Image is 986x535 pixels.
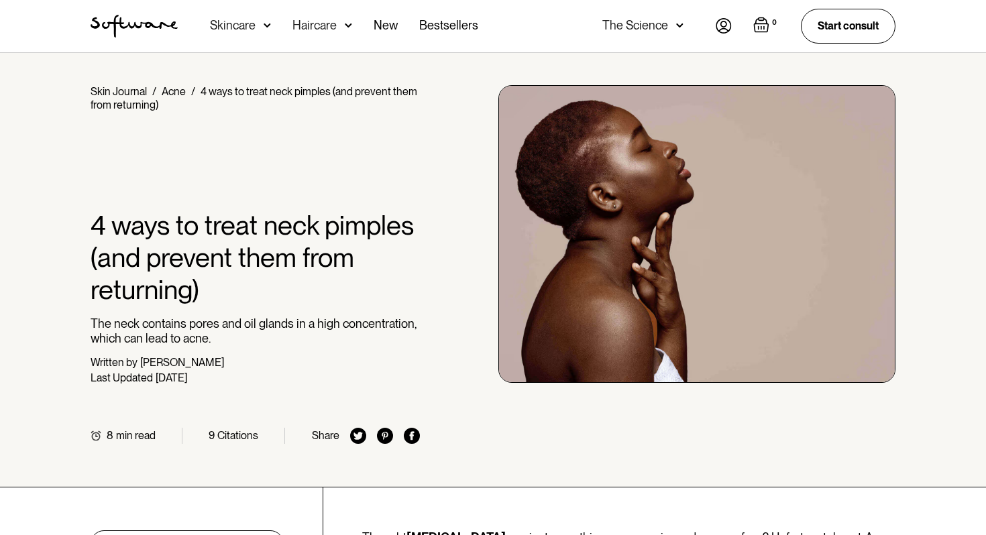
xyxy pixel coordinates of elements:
a: Start consult [801,9,895,43]
img: arrow down [345,19,352,32]
img: Software Logo [91,15,178,38]
div: Haircare [292,19,337,32]
img: twitter icon [350,428,366,444]
div: / [152,85,156,98]
div: / [191,85,195,98]
div: 9 [209,429,215,442]
div: Last Updated [91,371,153,384]
div: [DATE] [156,371,187,384]
div: min read [116,429,156,442]
div: The Science [602,19,668,32]
p: The neck contains pores and oil glands in a high concentration, which can lead to acne. [91,316,420,345]
div: 8 [107,429,113,442]
div: 0 [769,17,779,29]
img: facebook icon [404,428,420,444]
h1: 4 ways to treat neck pimples (and prevent them from returning) [91,209,420,306]
img: arrow down [264,19,271,32]
div: Citations [217,429,258,442]
div: Share [312,429,339,442]
img: arrow down [676,19,683,32]
div: [PERSON_NAME] [140,356,224,369]
div: Written by [91,356,138,369]
div: 4 ways to treat neck pimples (and prevent them from returning) [91,85,417,111]
img: pinterest icon [377,428,393,444]
div: Skincare [210,19,256,32]
a: Skin Journal [91,85,147,98]
a: Open empty cart [753,17,779,36]
a: home [91,15,178,38]
a: Acne [162,85,186,98]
